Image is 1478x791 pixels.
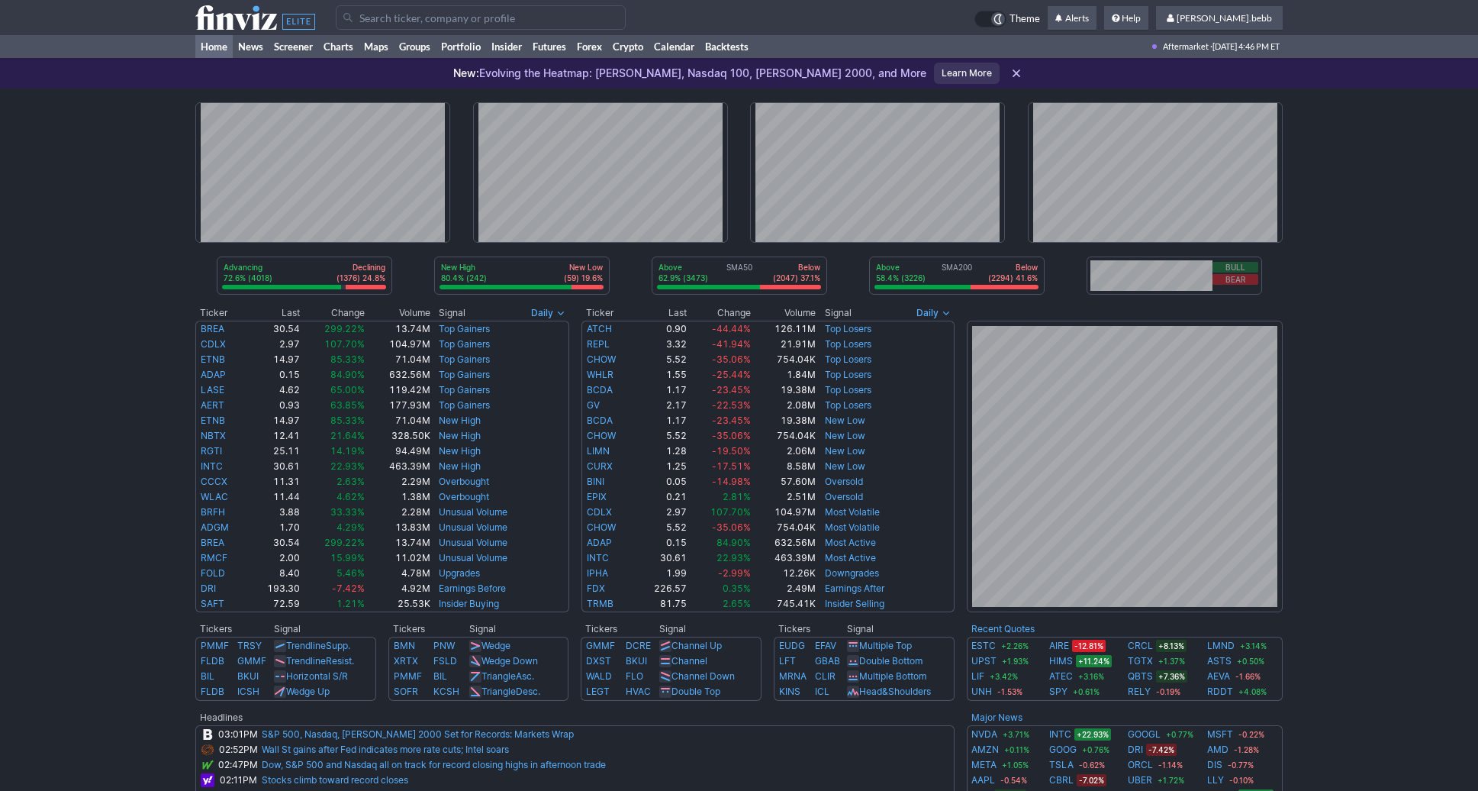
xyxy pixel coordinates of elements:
[859,670,926,682] a: Multiple Bottom
[587,552,609,563] a: INTC
[825,491,863,502] a: Oversold
[712,369,751,380] span: -25.44%
[815,640,836,651] a: EFAV
[752,398,817,413] td: 2.08M
[394,686,418,697] a: SOFR
[586,655,611,667] a: DXST
[859,686,931,697] a: Head&Shoulders
[671,640,722,651] a: Channel Up
[626,655,647,667] a: BKUI
[324,338,365,350] span: 107.70%
[248,383,301,398] td: 4.62
[825,369,871,380] a: Top Losers
[587,399,600,411] a: GV
[635,337,687,352] td: 3.32
[1049,638,1069,654] a: AIRE
[394,640,415,651] a: BMN
[262,759,606,770] a: Dow, S&P 500 and Nasdaq all on track for record closing highs in afternoon trade
[1207,654,1232,669] a: ASTS
[712,354,751,365] span: -35.06%
[564,273,603,283] p: (59) 19.6%
[587,430,616,441] a: CHOW
[201,670,214,682] a: BIL
[1048,6,1096,31] a: Alerts
[439,445,481,457] a: New High
[587,583,605,594] a: FDX
[1163,35,1212,58] span: Aftermarket ·
[195,35,233,58] a: Home
[453,66,479,79] span: New:
[1049,727,1071,742] a: INTC
[441,273,487,283] p: 80.4% (242)
[201,521,229,533] a: ADGM
[301,305,365,321] th: Change
[712,323,751,334] span: -44.44%
[752,413,817,428] td: 19.38M
[1207,757,1222,773] a: DIS
[752,352,817,367] td: 754.04K
[486,35,527,58] a: Insider
[752,305,817,321] th: Volume
[1156,6,1283,31] a: [PERSON_NAME].bebb
[394,35,436,58] a: Groups
[1212,274,1258,285] button: Bear
[1049,654,1073,669] a: HIMS
[876,262,926,273] p: Above
[1128,654,1153,669] a: TGTX
[233,35,269,58] a: News
[481,640,510,651] a: Wedge
[587,354,616,365] a: CHOW
[1049,757,1074,773] a: TSLA
[712,445,751,457] span: -19.50%
[723,491,751,502] span: 2.81%
[988,273,1038,283] p: (2294) 41.6%
[626,670,643,682] a: FLO
[779,655,796,667] a: LFT
[262,774,408,786] a: Stocks climb toward record closes
[1128,727,1161,742] a: GOOGL
[635,321,687,337] td: 0.90
[436,35,486,58] a: Portfolio
[439,552,507,563] a: Unusual Volume
[224,262,272,273] p: Advancing
[439,598,499,609] a: Insider Buying
[587,445,610,457] a: LIMN
[531,305,553,321] span: Daily
[587,460,613,472] a: CURX
[1207,742,1228,757] a: AMD
[974,11,1040,27] a: Theme
[439,369,490,380] a: Top Gainers
[825,323,871,334] a: Top Losers
[934,63,1000,84] a: Learn More
[1128,684,1151,699] a: RELY
[635,305,687,321] th: Last
[201,415,225,426] a: ETNB
[825,338,871,350] a: Top Losers
[859,655,923,667] a: Double Bottom
[916,305,939,321] span: Daily
[635,489,687,505] td: 0.21
[237,670,259,682] a: BKUI
[1207,727,1233,742] a: MSFT
[874,262,1039,285] div: SMA200
[201,640,229,651] a: PMMF
[439,430,481,441] a: New High
[439,384,490,395] a: Top Gainers
[779,640,805,651] a: EUDG
[201,567,225,579] a: FOLD
[607,35,649,58] a: Crypto
[439,537,507,548] a: Unusual Volume
[712,399,751,411] span: -22.53%
[586,686,610,697] a: LEGT
[773,273,820,283] p: (2047) 37.1%
[286,686,330,697] a: Wedge Up
[201,655,224,667] a: FLDB
[336,262,385,273] p: Declining
[330,369,365,380] span: 84.90%
[752,428,817,444] td: 754.04K
[971,773,995,788] a: AAPL
[201,583,216,594] a: DRI
[635,383,687,398] td: 1.17
[825,399,871,411] a: Top Losers
[779,686,800,697] a: KINS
